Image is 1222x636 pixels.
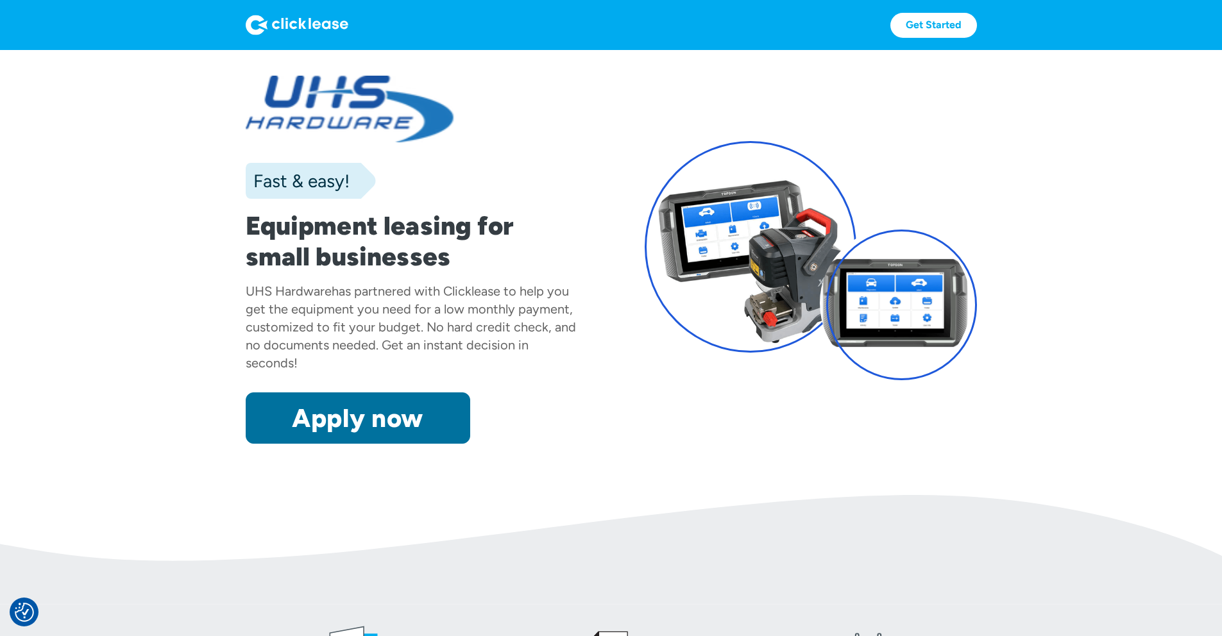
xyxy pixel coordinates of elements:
[890,13,977,38] a: Get Started
[246,168,350,194] div: Fast & easy!
[246,283,576,371] div: has partnered with Clicklease to help you get the equipment you need for a low monthly payment, c...
[246,15,348,35] img: Logo
[15,603,34,622] button: Consent Preferences
[246,283,332,299] div: UHS Hardware
[246,210,578,272] h1: Equipment leasing for small businesses
[246,392,470,444] a: Apply now
[15,603,34,622] img: Revisit consent button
